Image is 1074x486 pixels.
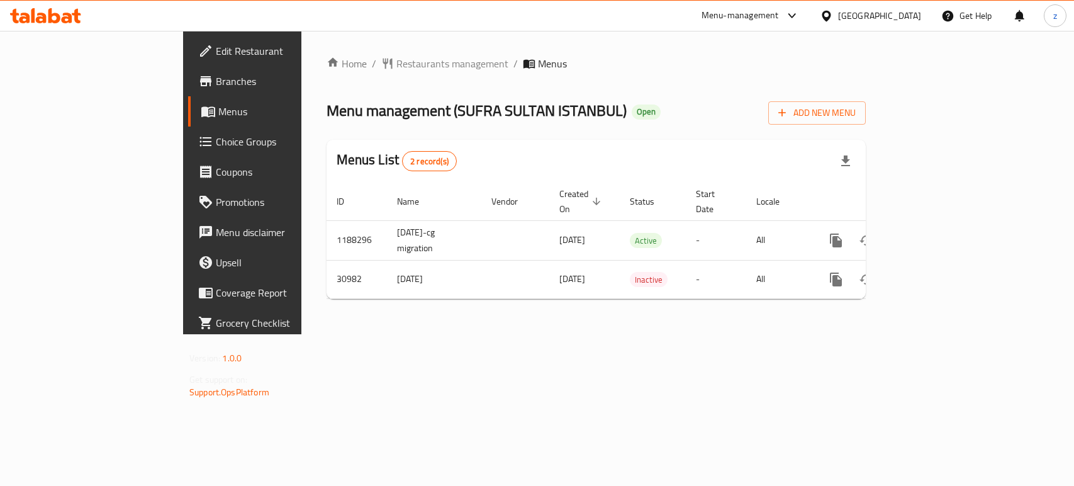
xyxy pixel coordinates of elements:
span: Restaurants management [396,56,508,71]
span: [DATE] [559,271,585,287]
span: Edit Restaurant [216,43,352,59]
span: Coupons [216,164,352,179]
a: Menus [188,96,362,127]
span: [DATE] [559,232,585,248]
a: Restaurants management [381,56,508,71]
td: - [686,260,746,298]
div: Export file [831,146,861,176]
span: Locale [756,194,796,209]
span: Created On [559,186,605,217]
a: Grocery Checklist [188,308,362,338]
nav: breadcrumb [327,56,866,71]
span: Status [630,194,671,209]
span: Menu disclaimer [216,225,352,240]
span: Branches [216,74,352,89]
th: Actions [811,183,952,221]
a: Branches [188,66,362,96]
td: - [686,220,746,260]
button: Add New Menu [768,101,866,125]
span: Vendor [491,194,534,209]
span: Inactive [630,273,668,287]
a: Menu disclaimer [188,217,362,247]
span: Name [397,194,435,209]
span: ID [337,194,361,209]
span: Menus [218,104,352,119]
a: Promotions [188,187,362,217]
span: 2 record(s) [403,155,456,167]
div: [GEOGRAPHIC_DATA] [838,9,921,23]
td: [DATE] [387,260,481,298]
span: Open [632,106,661,117]
a: Support.OpsPlatform [189,384,269,400]
a: Coupons [188,157,362,187]
a: Choice Groups [188,127,362,157]
span: Get support on: [189,371,247,388]
span: z [1053,9,1057,23]
span: Coverage Report [216,285,352,300]
button: Change Status [851,264,881,295]
span: Menus [538,56,567,71]
a: Coverage Report [188,278,362,308]
span: Upsell [216,255,352,270]
span: Start Date [696,186,731,217]
button: more [821,264,851,295]
span: Active [630,234,662,248]
td: All [746,260,811,298]
td: All [746,220,811,260]
span: 1.0.0 [222,350,242,366]
li: / [372,56,376,71]
span: Promotions [216,195,352,210]
div: Menu-management [702,8,779,23]
span: Grocery Checklist [216,315,352,331]
li: / [513,56,518,71]
button: Change Status [851,225,881,256]
span: Menu management ( SUFRA SULTAN ISTANBUL ) [327,96,627,125]
span: Add New Menu [778,105,856,121]
div: Open [632,105,661,120]
table: enhanced table [327,183,952,299]
a: Upsell [188,247,362,278]
span: Version: [189,350,220,366]
span: Choice Groups [216,134,352,149]
div: Total records count [402,151,457,171]
td: [DATE]-cg migration [387,220,481,260]
a: Edit Restaurant [188,36,362,66]
button: more [821,225,851,256]
h2: Menus List [337,150,457,171]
